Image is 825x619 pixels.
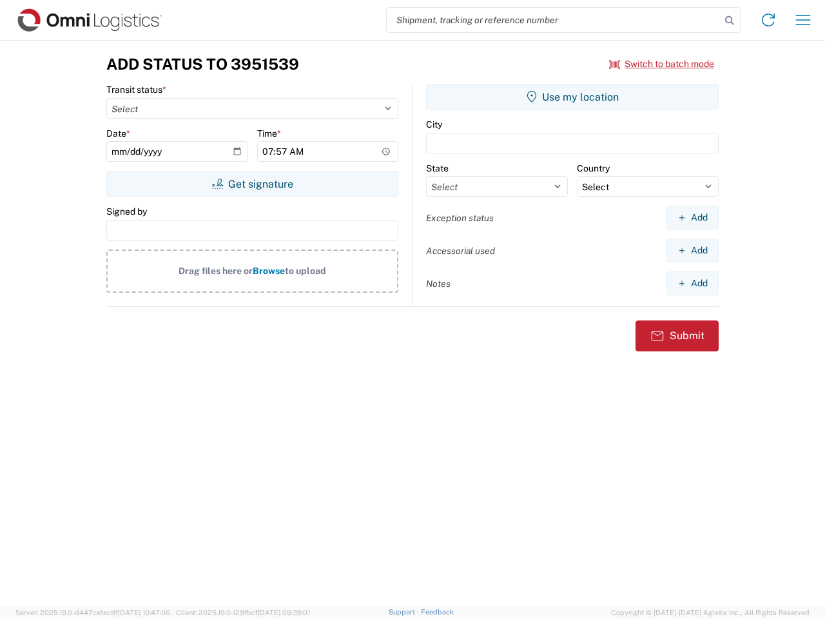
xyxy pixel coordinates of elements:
[389,608,421,616] a: Support
[611,607,810,618] span: Copyright © [DATE]-[DATE] Agistix Inc., All Rights Reserved
[106,55,299,74] h3: Add Status to 3951539
[15,609,170,616] span: Server: 2025.19.0-d447cefac8f
[118,609,170,616] span: [DATE] 10:47:06
[179,266,253,276] span: Drag files here or
[666,239,719,262] button: Add
[426,119,442,130] label: City
[666,271,719,295] button: Add
[577,162,610,174] label: Country
[426,212,494,224] label: Exception status
[106,84,166,95] label: Transit status
[106,171,398,197] button: Get signature
[106,128,130,139] label: Date
[609,54,714,75] button: Switch to batch mode
[176,609,310,616] span: Client: 2025.19.0-129fbcf
[426,278,451,290] label: Notes
[636,320,719,351] button: Submit
[253,266,285,276] span: Browse
[426,245,495,257] label: Accessorial used
[285,266,326,276] span: to upload
[426,162,449,174] label: State
[258,609,310,616] span: [DATE] 09:39:01
[257,128,281,139] label: Time
[426,84,719,110] button: Use my location
[666,206,719,230] button: Add
[106,206,147,217] label: Signed by
[421,608,454,616] a: Feedback
[387,8,721,32] input: Shipment, tracking or reference number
